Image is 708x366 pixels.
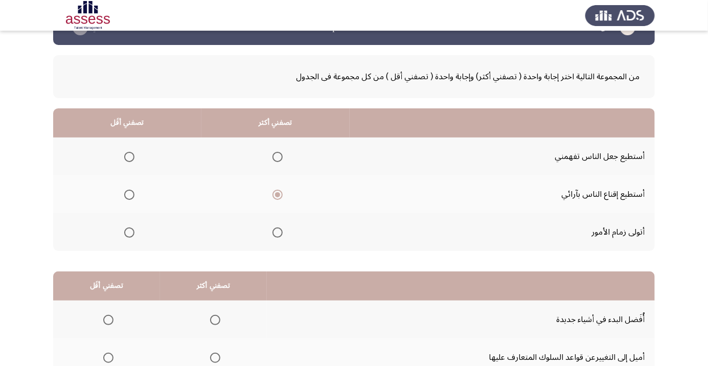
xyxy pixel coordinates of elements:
td: أستطيع إقناع الناس بآرائي [350,175,655,213]
th: تصفني أكثر [201,108,350,138]
td: أستطيع جعل الناس تفهمني [350,138,655,175]
mat-radio-group: Select an option [99,349,113,366]
img: Assess Talent Management logo [585,1,655,30]
td: أُفَضل البدء في أشياء جديدة [267,301,655,338]
th: تصفني أقَل [53,108,201,138]
h3: Development Assessment [306,21,402,34]
mat-radio-group: Select an option [120,148,134,165]
mat-radio-group: Select an option [206,349,220,366]
mat-radio-group: Select an option [120,223,134,241]
mat-radio-group: Select an option [268,148,283,165]
mat-radio-group: Select an option [99,311,113,328]
span: من المجموعة التالية اختر إجابة واحدة ( تصفني أكثر) وإجابة واحدة ( تصفني أقل ) من كل مجموعة فى الجدول [68,68,640,85]
th: تصفني أقَل [53,271,160,301]
mat-radio-group: Select an option [268,186,283,203]
img: Assessment logo of Development Assessment R1 (EN/AR) [53,1,123,30]
mat-radio-group: Select an option [206,311,220,328]
mat-radio-group: Select an option [268,223,283,241]
mat-radio-group: Select an option [120,186,134,203]
th: تصفني أكثر [160,271,267,301]
td: أتولى زمام الأمور [350,213,655,251]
